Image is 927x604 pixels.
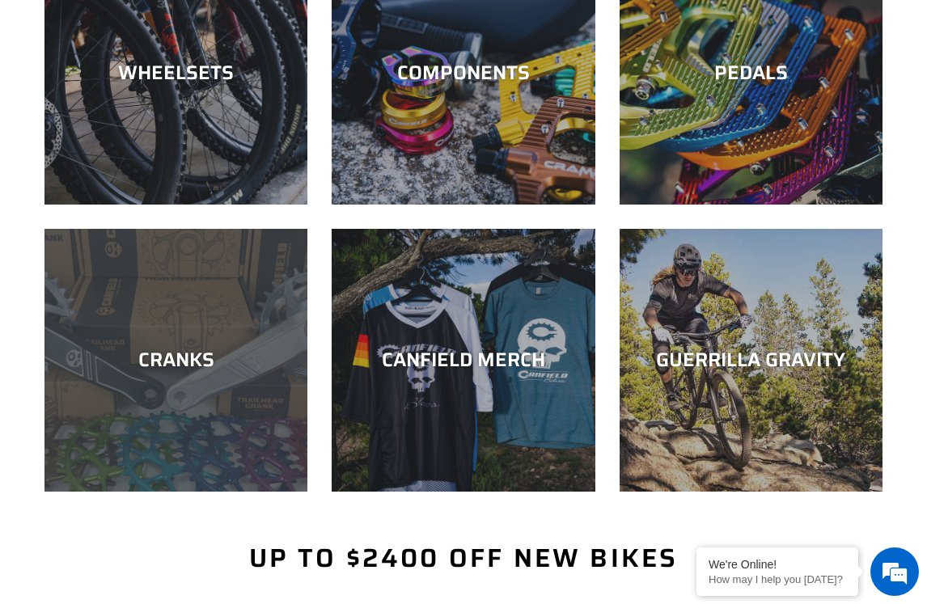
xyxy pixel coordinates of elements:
div: COMPONENTS [332,61,595,85]
div: GUERRILLA GRAVITY [620,348,883,372]
a: CANFIELD MERCH [332,229,595,492]
div: We're Online! [709,558,846,571]
p: How may I help you today? [709,573,846,585]
div: WHEELSETS [44,61,307,85]
div: PEDALS [620,61,883,85]
a: CRANKS [44,229,307,492]
a: GUERRILLA GRAVITY [620,229,883,492]
div: CANFIELD MERCH [332,348,595,372]
div: CRANKS [44,348,307,372]
h2: Up to $2400 Off New Bikes [44,543,883,573]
